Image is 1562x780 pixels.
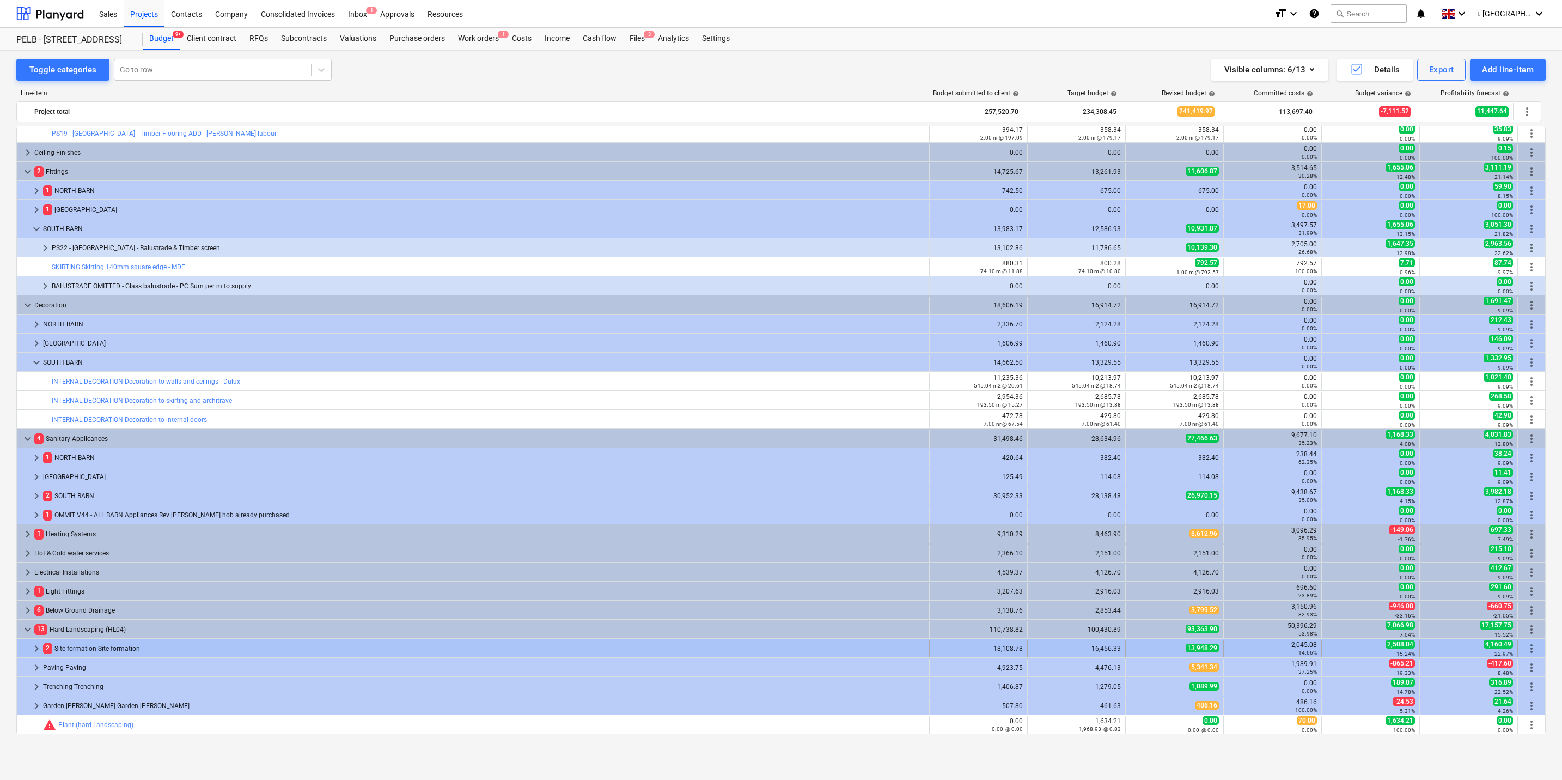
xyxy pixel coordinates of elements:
span: More actions [1525,547,1538,560]
div: 2,685.78 [1032,393,1121,408]
span: keyboard_arrow_down [21,623,34,636]
small: 30.28% [1298,173,1317,179]
small: 26.68% [1298,249,1317,255]
small: 545.04 m2 @ 18.74 [1072,383,1121,389]
span: keyboard_arrow_right [39,280,52,293]
div: 394.17 [934,126,1023,141]
small: 0.00% [1302,364,1317,370]
div: 2,954.36 [934,393,1023,408]
span: keyboard_arrow_right [30,184,43,197]
span: More actions [1525,470,1538,483]
div: 880.31 [934,259,1023,275]
small: 9.09% [1498,346,1513,352]
span: keyboard_arrow_right [30,509,43,522]
small: 2.00 nr @ 197.09 [980,135,1023,141]
span: keyboard_arrow_right [30,680,43,693]
small: 22.62% [1494,250,1513,256]
small: 0.00% [1302,383,1317,389]
div: Line-item [16,89,926,97]
div: Subcontracts [274,28,333,50]
span: More actions [1525,718,1538,731]
small: 100.00% [1295,268,1317,274]
small: 12.48% [1396,174,1415,180]
span: More actions [1525,394,1538,407]
a: Settings [695,28,736,50]
div: Profitability forecast [1441,89,1509,97]
span: 241,419.97 [1177,106,1215,117]
div: 10,213.97 [1032,374,1121,389]
div: 0.00 [934,149,1023,156]
span: More actions [1525,604,1538,617]
button: Add line-item [1470,59,1546,81]
div: 358.34 [1032,126,1121,141]
i: notifications [1415,7,1426,20]
span: 7.71 [1399,258,1415,267]
small: 74.10 m @ 10.80 [1078,268,1121,274]
small: 0.96% [1400,269,1415,275]
span: keyboard_arrow_down [30,356,43,369]
span: More actions [1525,585,1538,598]
div: 257,520.70 [930,103,1018,120]
div: 0.00 [1228,126,1317,141]
span: More actions [1521,105,1534,118]
div: Details [1350,63,1400,77]
span: help [1108,90,1117,97]
button: Visible columns:6/13 [1211,59,1328,81]
small: 0.00% [1400,365,1415,371]
div: Visible columns : 6/13 [1224,63,1315,77]
span: 1,691.47 [1484,297,1513,305]
small: 13.98% [1396,250,1415,256]
span: 9+ [173,31,184,38]
button: Details [1337,59,1413,81]
span: More actions [1525,528,1538,541]
div: Work orders [451,28,505,50]
span: 11,447.64 [1475,106,1509,117]
div: Purchase orders [383,28,451,50]
span: More actions [1525,623,1538,636]
span: More actions [1525,661,1538,674]
span: 1 [498,31,509,38]
a: RFQs [243,28,274,50]
button: Search [1331,4,1407,23]
div: 13,983.17 [934,225,1023,233]
span: More actions [1525,699,1538,712]
div: NORTH BARN [43,316,925,333]
a: Costs [505,28,538,50]
div: Target budget [1067,89,1117,97]
span: 0.00 [1399,316,1415,324]
span: 1,647.35 [1386,239,1415,248]
a: Client contract [180,28,243,50]
small: 0.00% [1400,288,1415,294]
div: Analytics [651,28,695,50]
span: 35.83 [1493,125,1513,134]
div: PELB - [STREET_ADDRESS] [16,34,130,46]
div: Decoration [34,297,925,314]
div: 0.00 [1130,149,1219,156]
div: 742.50 [934,187,1023,195]
span: 0.00 [1399,182,1415,191]
i: Knowledge base [1309,7,1320,20]
span: keyboard_arrow_down [21,299,34,312]
div: Project total [34,103,920,120]
small: 0.00% [1400,193,1415,199]
div: 0.00 [1130,282,1219,290]
div: 10,213.97 [1130,374,1219,389]
span: search [1335,9,1344,18]
span: 0.00 [1399,297,1415,305]
span: 11,606.87 [1186,167,1219,176]
span: 1,332.95 [1484,354,1513,362]
span: 3 [644,31,655,38]
span: More actions [1525,299,1538,312]
span: 1 [366,7,377,14]
small: 21.82% [1494,231,1513,237]
span: More actions [1525,489,1538,503]
small: 100.00% [1491,212,1513,218]
div: 0.00 [1228,317,1317,332]
div: SOUTH BARN [43,220,925,238]
span: 1,655.06 [1386,220,1415,229]
small: 74.10 m @ 11.88 [980,268,1023,274]
small: 0.00% [1302,212,1317,218]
